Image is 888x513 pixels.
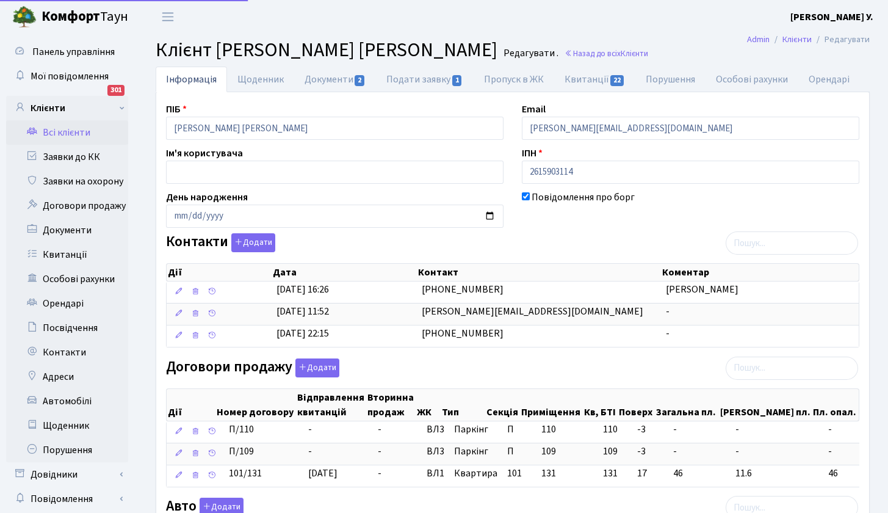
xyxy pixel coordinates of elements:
span: [PERSON_NAME] [666,283,738,296]
span: - [308,445,312,458]
a: Порушення [635,67,706,92]
a: Орендарі [798,67,860,92]
label: Ім'я користувача [166,146,243,161]
th: Відправлення квитанцій [296,389,366,421]
label: Повідомлення про борг [532,190,635,205]
a: Порушення [6,438,128,462]
th: ЖК [416,389,441,421]
span: - [666,305,670,318]
a: Додати [228,231,275,253]
span: П [507,423,514,436]
a: Адреси [6,365,128,389]
a: Admin [747,33,770,46]
span: 11.6 [735,467,818,481]
th: Кв, БТІ [583,389,618,421]
span: - [378,445,381,458]
span: П [507,445,514,458]
span: - [735,423,818,437]
a: Контакти [6,340,128,365]
a: Особові рахунки [706,67,798,92]
span: 109 [603,445,627,459]
a: Інформація [156,67,227,92]
span: 110 [541,423,556,436]
span: ВЛ1 [427,467,444,481]
th: Коментар [661,264,859,281]
a: Документи [294,67,376,92]
label: ІПН [522,146,543,161]
span: - [673,445,726,459]
a: Щоденник [6,413,128,438]
a: Посвідчення [6,316,128,340]
a: Мої повідомлення301 [6,64,128,89]
span: [DATE] [308,467,338,480]
a: Автомобілі [6,389,128,413]
label: Договори продажу [166,358,339,377]
a: Додати [292,356,339,377]
a: Орендарі [6,291,128,316]
button: Контакти [231,233,275,252]
span: -3 [637,423,663,437]
span: Клієнти [621,48,648,59]
a: [PERSON_NAME] У. [790,10,873,24]
a: Особові рахунки [6,267,128,291]
a: Квитанції [554,67,635,92]
a: Пропуск в ЖК [474,67,554,92]
th: Дії [167,389,215,421]
span: 1 [452,75,462,86]
th: Секція [485,389,520,421]
label: День народження [166,190,248,205]
span: Мої повідомлення [31,70,109,83]
span: П/110 [229,423,254,436]
th: Пл. опал. [812,389,859,421]
span: - [673,423,726,437]
b: Комфорт [42,7,100,26]
button: Договори продажу [295,358,339,377]
button: Переключити навігацію [153,7,183,27]
a: Договори продажу [6,194,128,218]
span: - [828,423,864,437]
a: Подати заявку [376,67,473,92]
span: П/109 [229,445,254,458]
a: Клієнти [6,96,128,120]
th: Номер договору [215,389,296,421]
span: ВЛ3 [427,445,444,459]
input: Пошук... [726,231,858,255]
span: [PHONE_NUMBER] [422,283,504,296]
th: Тип [441,389,485,421]
span: 17 [637,467,663,481]
span: - [828,445,864,459]
span: - [666,327,670,340]
th: Контакт [417,264,661,281]
span: Квартира [454,467,497,481]
span: - [378,467,381,480]
span: - [378,423,381,436]
th: Вторинна продаж [366,389,416,421]
span: -3 [637,445,663,459]
span: [DATE] 22:15 [276,327,329,340]
span: 46 [828,467,864,481]
span: 110 [603,423,627,437]
span: [PHONE_NUMBER] [422,327,504,340]
span: 109 [541,445,556,458]
label: ПІБ [166,102,187,117]
small: Редагувати . [501,48,558,59]
span: 22 [610,75,624,86]
span: [DATE] 11:52 [276,305,329,318]
span: 131 [541,467,556,480]
span: ВЛ3 [427,423,444,437]
span: Клієнт [PERSON_NAME] [PERSON_NAME] [156,36,497,64]
span: 2 [355,75,364,86]
span: Паркінг [454,445,497,459]
th: Дата [272,264,417,281]
span: 101 [507,467,522,480]
nav: breadcrumb [729,27,888,53]
th: Дії [167,264,272,281]
th: Приміщення [520,389,583,421]
span: Панель управління [32,45,115,59]
th: Загальна пл. [655,389,718,421]
img: logo.png [12,5,37,29]
span: [PERSON_NAME][EMAIL_ADDRESS][DOMAIN_NAME] [422,305,643,318]
a: Документи [6,218,128,242]
a: Клієнти [782,33,812,46]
